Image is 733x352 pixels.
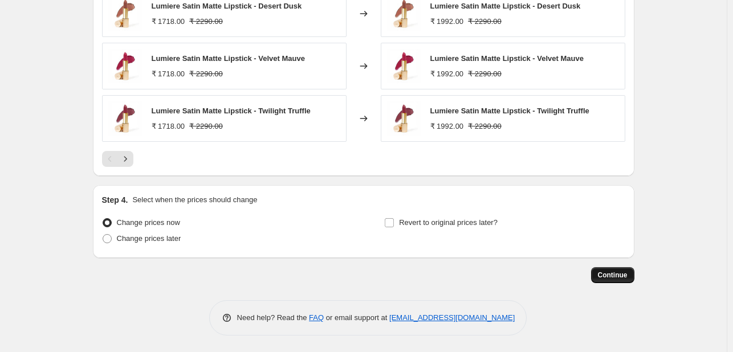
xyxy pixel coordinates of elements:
[430,68,464,80] div: ₹ 1992.00
[324,313,389,322] span: or email support at
[189,121,223,132] strike: ₹ 2290.00
[152,2,302,10] span: Lumiere Satin Matte Lipstick - Desert Dusk
[389,313,515,322] a: [EMAIL_ADDRESS][DOMAIN_NAME]
[430,16,464,27] div: ₹ 1992.00
[468,121,502,132] strike: ₹ 2290.00
[387,101,421,136] img: TwilightTruffle_80x.jpg
[108,101,142,136] img: TwilightTruffle_80x.jpg
[189,68,223,80] strike: ₹ 2290.00
[102,151,133,167] nav: Pagination
[152,121,185,132] div: ₹ 1718.00
[117,151,133,167] button: Next
[152,107,311,115] span: Lumiere Satin Matte Lipstick - Twilight Truffle
[598,271,628,280] span: Continue
[430,121,464,132] div: ₹ 1992.00
[237,313,310,322] span: Need help? Read the
[430,54,584,63] span: Lumiere Satin Matte Lipstick - Velvet Mauve
[309,313,324,322] a: FAQ
[152,68,185,80] div: ₹ 1718.00
[117,218,180,227] span: Change prices now
[387,49,421,83] img: VelvetMauve_80x.jpg
[152,16,185,27] div: ₹ 1718.00
[102,194,128,206] h2: Step 4.
[132,194,257,206] p: Select when the prices should change
[108,49,142,83] img: VelvetMauve_80x.jpg
[117,234,181,243] span: Change prices later
[430,107,589,115] span: Lumiere Satin Matte Lipstick - Twilight Truffle
[468,68,502,80] strike: ₹ 2290.00
[399,218,498,227] span: Revert to original prices later?
[430,2,581,10] span: Lumiere Satin Matte Lipstick - Desert Dusk
[152,54,305,63] span: Lumiere Satin Matte Lipstick - Velvet Mauve
[468,16,502,27] strike: ₹ 2290.00
[189,16,223,27] strike: ₹ 2290.00
[591,267,634,283] button: Continue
